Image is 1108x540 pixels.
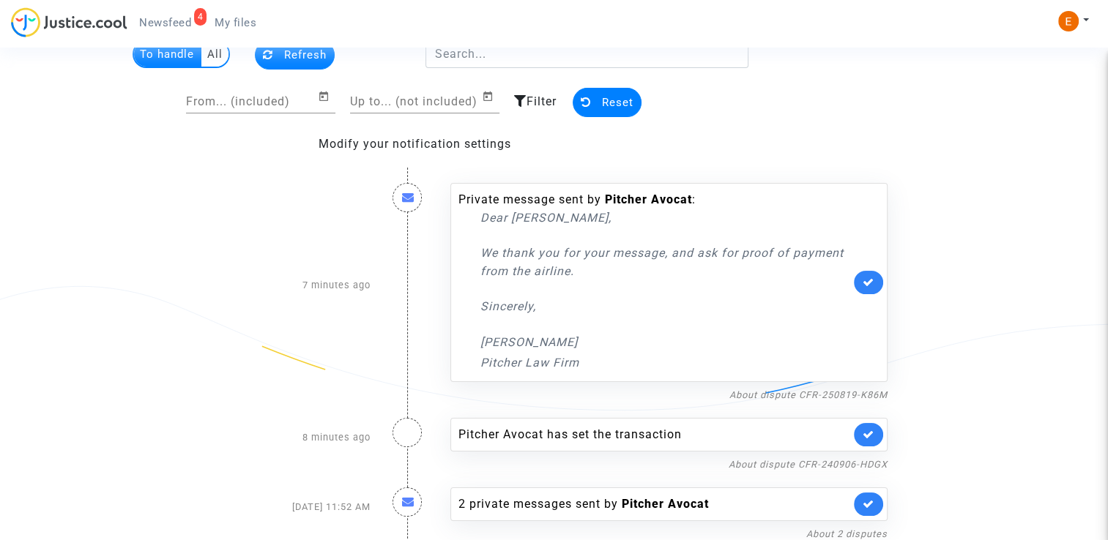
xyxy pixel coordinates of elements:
img: ACg8ocIeiFvHKe4dA5oeRFd_CiCnuxWUEc1A2wYhRJE3TTWt=s96-c [1058,11,1079,31]
multi-toggle-item: All [201,42,228,67]
span: Filter [527,94,557,108]
span: Refresh [284,48,327,61]
a: Modify your notification settings [319,137,511,151]
p: [PERSON_NAME] [480,333,850,351]
span: Reset [602,96,633,109]
img: jc-logo.svg [11,7,127,37]
p: Pitcher Law Firm [480,353,850,372]
p: We thank you for your message, and ask for proof of payment from the airline. [480,244,850,280]
button: Open calendar [318,88,335,105]
div: Pitcher Avocat has set the transaction [458,426,850,443]
div: 4 [194,8,207,26]
div: 7 minutes ago [209,168,382,403]
div: Private message sent by : [458,191,850,372]
button: Open calendar [482,88,499,105]
a: About dispute CFR-250819-K86M [729,389,888,400]
b: Pitcher Avocat [622,497,709,511]
multi-toggle-item: To handle [134,42,201,67]
input: Search... [425,40,748,68]
a: My files [203,12,268,34]
span: My files [215,16,256,29]
a: 4Newsfeed [127,12,203,34]
div: 8 minutes ago [209,403,382,473]
span: Newsfeed [139,16,191,29]
a: About 2 disputes [806,528,888,539]
button: Refresh [255,40,335,70]
b: Pitcher Avocat [605,192,692,206]
button: Reset [573,88,642,117]
a: About dispute CFR-240906-HDGX [729,459,888,470]
div: 2 private messages sent by [458,495,850,513]
p: Sincerely, [480,297,850,315]
p: Dear [PERSON_NAME], [480,209,850,227]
